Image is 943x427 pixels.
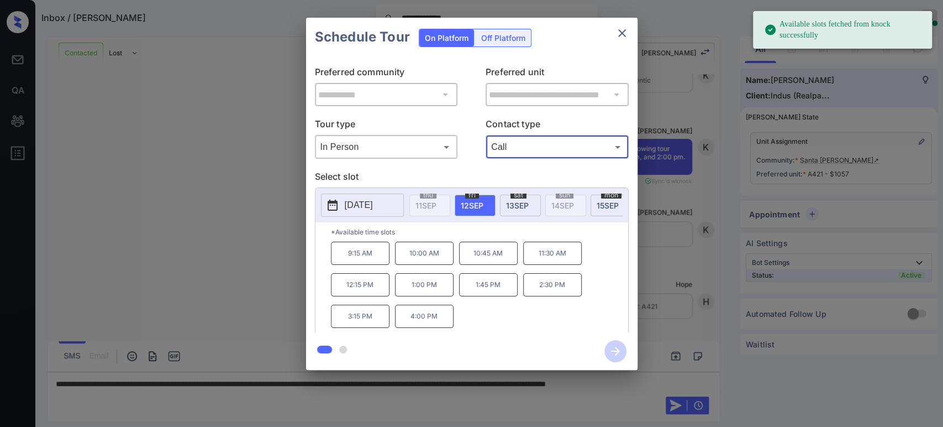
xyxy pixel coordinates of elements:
[455,195,496,216] div: date-select
[321,194,404,217] button: [DATE]
[419,29,474,46] div: On Platform
[315,65,458,83] p: Preferred community
[395,273,454,296] p: 1:00 PM
[395,305,454,328] p: 4:00 PM
[459,242,518,265] p: 10:45 AM
[486,65,629,83] p: Preferred unit
[597,201,619,210] span: 15 SEP
[506,201,529,210] span: 13 SEP
[459,273,518,296] p: 1:45 PM
[306,18,419,56] h2: Schedule Tour
[591,195,631,216] div: date-select
[331,242,389,265] p: 9:15 AM
[461,201,483,210] span: 12 SEP
[315,117,458,135] p: Tour type
[318,138,455,156] div: In Person
[523,242,582,265] p: 11:30 AM
[476,29,531,46] div: Off Platform
[611,22,633,44] button: close
[601,192,621,199] span: mon
[465,192,479,199] span: fri
[331,273,389,296] p: 12:15 PM
[486,117,629,135] p: Contact type
[764,14,923,45] div: Available slots fetched from knock successfully
[345,199,373,212] p: [DATE]
[331,222,628,242] p: *Available time slots
[331,305,389,328] p: 3:15 PM
[523,273,582,296] p: 2:30 PM
[315,170,629,188] p: Select slot
[598,337,633,366] button: btn-next
[395,242,454,265] p: 10:00 AM
[510,192,526,199] span: sat
[500,195,541,216] div: date-select
[488,138,626,156] div: Call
